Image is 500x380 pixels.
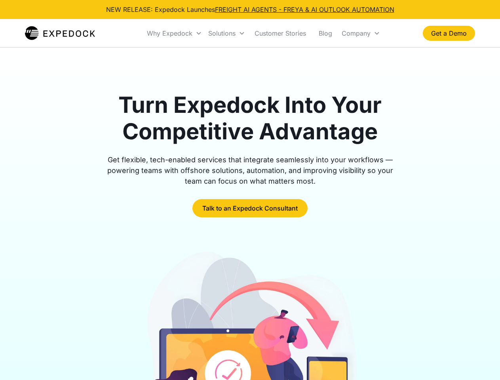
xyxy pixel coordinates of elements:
[208,29,236,37] div: Solutions
[215,6,394,13] a: FREIGHT AI AGENTS - FREYA & AI OUTLOOK AUTOMATION
[312,20,338,47] a: Blog
[342,29,371,37] div: Company
[106,5,394,14] div: NEW RELEASE: Expedock Launches
[205,20,248,47] div: Solutions
[248,20,312,47] a: Customer Stories
[98,92,402,145] h1: Turn Expedock Into Your Competitive Advantage
[144,20,205,47] div: Why Expedock
[25,25,95,41] img: Expedock Logo
[25,25,95,41] a: home
[460,342,500,380] iframe: Chat Widget
[147,29,192,37] div: Why Expedock
[423,26,475,41] a: Get a Demo
[192,199,308,217] a: Talk to an Expedock Consultant
[338,20,383,47] div: Company
[98,154,402,186] div: Get flexible, tech-enabled services that integrate seamlessly into your workflows — powering team...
